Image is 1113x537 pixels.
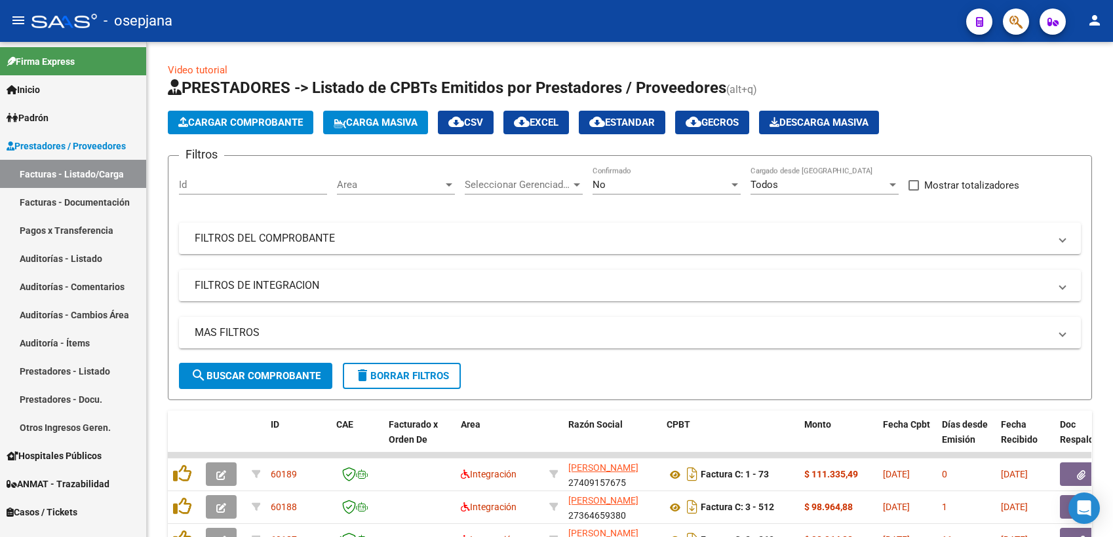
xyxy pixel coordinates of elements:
button: Borrar Filtros [343,363,461,389]
div: Open Intercom Messenger [1068,492,1100,524]
mat-expansion-panel-header: MAS FILTROS [179,317,1081,348]
span: Hospitales Públicos [7,449,102,463]
button: Cargar Comprobante [168,111,313,134]
app-download-masive: Descarga masiva de comprobantes (adjuntos) [759,111,879,134]
span: Integración [461,469,517,479]
span: Inicio [7,83,40,97]
span: Prestadores / Proveedores [7,139,126,153]
button: EXCEL [503,111,569,134]
mat-icon: menu [10,12,26,28]
mat-icon: search [191,367,206,383]
mat-expansion-panel-header: FILTROS DE INTEGRACION [179,270,1081,301]
span: CPBT [667,419,690,430]
strong: $ 98.964,88 [804,502,853,512]
span: Estandar [589,117,655,128]
mat-icon: person [1087,12,1103,28]
span: Casos / Tickets [7,505,77,519]
span: Carga Masiva [334,117,418,128]
span: Seleccionar Gerenciador [465,179,571,191]
span: No [593,179,606,191]
button: Buscar Comprobante [179,363,332,389]
span: 1 [942,502,947,512]
span: [PERSON_NAME] [568,495,638,506]
mat-icon: cloud_download [448,114,464,130]
datatable-header-cell: CAE [331,411,383,468]
span: Fecha Cpbt [883,419,930,430]
span: Borrar Filtros [355,370,449,382]
i: Descargar documento [684,496,701,517]
span: Integración [461,502,517,512]
button: Descarga Masiva [759,111,879,134]
div: 27364659380 [568,493,656,521]
span: ID [271,419,279,430]
button: Estandar [579,111,665,134]
span: Fecha Recibido [1001,419,1038,445]
span: Cargar Comprobante [178,117,303,128]
datatable-header-cell: Razón Social [563,411,661,468]
strong: Factura C: 3 - 512 [701,502,774,513]
span: Todos [751,179,778,191]
span: Razón Social [568,419,623,430]
span: [DATE] [883,502,910,512]
datatable-header-cell: ID [265,411,331,468]
span: Días desde Emisión [942,419,988,445]
mat-panel-title: FILTROS DEL COMPROBANTE [195,231,1049,246]
datatable-header-cell: Días desde Emisión [937,411,996,468]
span: Padrón [7,111,49,125]
span: ANMAT - Trazabilidad [7,477,109,491]
button: Carga Masiva [323,111,428,134]
span: CAE [336,419,353,430]
datatable-header-cell: Facturado x Orden De [383,411,456,468]
span: EXCEL [514,117,558,128]
div: 27409157675 [568,460,656,488]
datatable-header-cell: Monto [799,411,878,468]
a: Video tutorial [168,64,227,76]
datatable-header-cell: Fecha Recibido [996,411,1055,468]
mat-icon: cloud_download [514,114,530,130]
mat-icon: cloud_download [686,114,701,130]
span: [PERSON_NAME] [568,462,638,473]
span: CSV [448,117,483,128]
span: (alt+q) [726,83,757,96]
span: Firma Express [7,54,75,69]
span: Facturado x Orden De [389,419,438,445]
button: CSV [438,111,494,134]
span: [DATE] [883,469,910,479]
datatable-header-cell: Fecha Cpbt [878,411,937,468]
span: Buscar Comprobante [191,370,321,382]
datatable-header-cell: CPBT [661,411,799,468]
span: - osepjana [104,7,172,35]
mat-icon: cloud_download [589,114,605,130]
mat-panel-title: MAS FILTROS [195,325,1049,340]
span: Area [461,419,480,430]
span: [DATE] [1001,469,1028,479]
span: PRESTADORES -> Listado de CPBTs Emitidos por Prestadores / Proveedores [168,79,726,97]
span: 0 [942,469,947,479]
span: Mostrar totalizadores [924,177,1019,193]
i: Descargar documento [684,464,701,485]
span: Area [337,179,443,191]
h3: Filtros [179,145,224,164]
strong: Factura C: 1 - 73 [701,470,769,480]
span: Gecros [686,117,739,128]
datatable-header-cell: Area [456,411,544,468]
mat-panel-title: FILTROS DE INTEGRACION [195,278,1049,293]
span: Descarga Masiva [770,117,869,128]
strong: $ 111.335,49 [804,469,858,479]
span: [DATE] [1001,502,1028,512]
mat-icon: delete [355,367,370,383]
span: 60189 [271,469,297,479]
span: Monto [804,419,831,430]
span: 60188 [271,502,297,512]
mat-expansion-panel-header: FILTROS DEL COMPROBANTE [179,223,1081,254]
button: Gecros [675,111,749,134]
